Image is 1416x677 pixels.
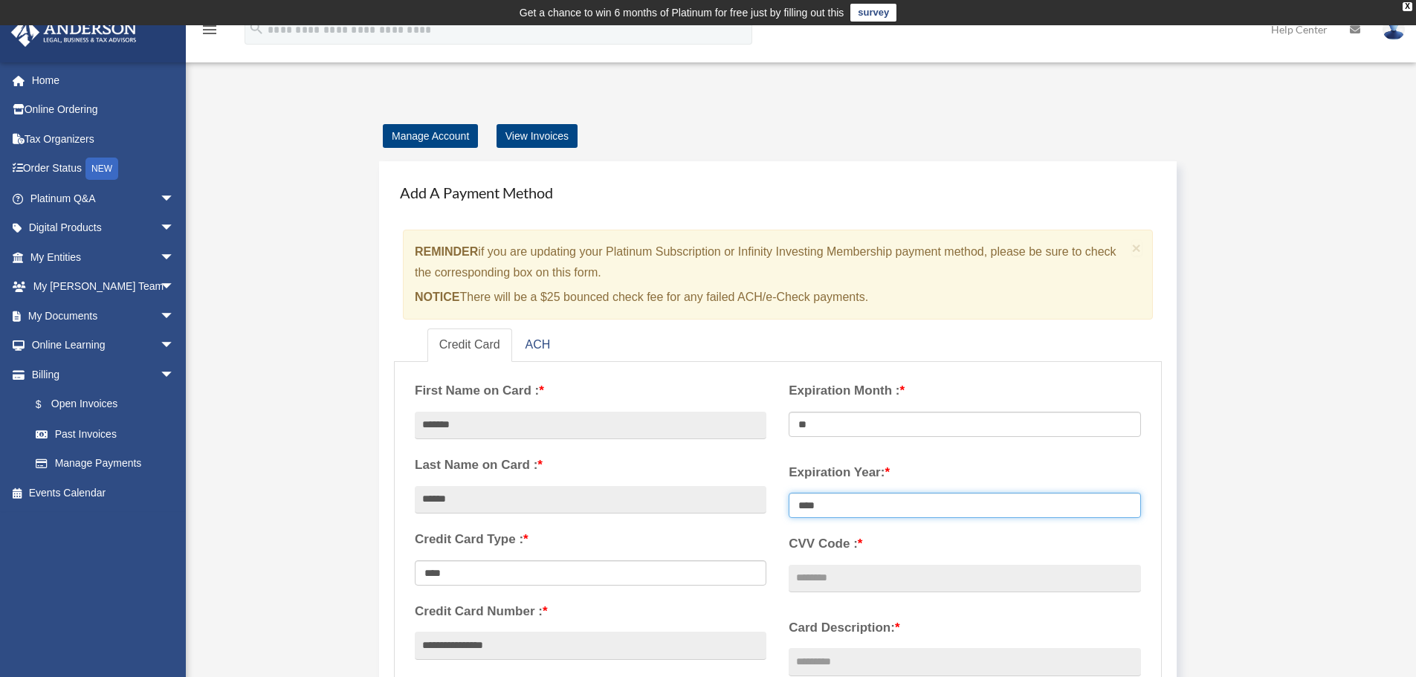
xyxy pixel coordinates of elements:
[1383,19,1405,40] img: User Pic
[10,213,197,243] a: Digital Productsarrow_drop_down
[160,360,190,390] span: arrow_drop_down
[415,291,459,303] strong: NOTICE
[394,176,1162,209] h4: Add A Payment Method
[201,21,219,39] i: menu
[850,4,896,22] a: survey
[10,65,197,95] a: Home
[85,158,118,180] div: NEW
[7,18,141,47] img: Anderson Advisors Platinum Portal
[10,242,197,272] a: My Entitiesarrow_drop_down
[160,213,190,244] span: arrow_drop_down
[427,328,512,362] a: Credit Card
[415,600,766,623] label: Credit Card Number :
[1403,2,1412,11] div: close
[10,95,197,125] a: Online Ordering
[403,230,1153,320] div: if you are updating your Platinum Subscription or Infinity Investing Membership payment method, p...
[415,454,766,476] label: Last Name on Card :
[160,242,190,273] span: arrow_drop_down
[415,245,478,258] strong: REMINDER
[44,395,51,414] span: $
[248,20,265,36] i: search
[10,301,197,331] a: My Documentsarrow_drop_down
[160,272,190,302] span: arrow_drop_down
[520,4,844,22] div: Get a chance to win 6 months of Platinum for free just by filling out this
[789,617,1140,639] label: Card Description:
[497,124,578,148] a: View Invoices
[383,124,478,148] a: Manage Account
[415,380,766,402] label: First Name on Card :
[514,328,563,362] a: ACH
[21,389,197,420] a: $Open Invoices
[1132,239,1142,256] span: ×
[160,301,190,331] span: arrow_drop_down
[10,184,197,213] a: Platinum Q&Aarrow_drop_down
[201,26,219,39] a: menu
[415,528,766,551] label: Credit Card Type :
[10,478,197,508] a: Events Calendar
[10,360,197,389] a: Billingarrow_drop_down
[160,331,190,361] span: arrow_drop_down
[789,380,1140,402] label: Expiration Month :
[10,331,197,360] a: Online Learningarrow_drop_down
[789,461,1140,484] label: Expiration Year:
[10,154,197,184] a: Order StatusNEW
[789,533,1140,555] label: CVV Code :
[1132,240,1142,256] button: Close
[415,287,1126,308] p: There will be a $25 bounced check fee for any failed ACH/e-Check payments.
[160,184,190,214] span: arrow_drop_down
[10,272,197,302] a: My [PERSON_NAME] Teamarrow_drop_down
[21,449,190,479] a: Manage Payments
[21,419,197,449] a: Past Invoices
[10,124,197,154] a: Tax Organizers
